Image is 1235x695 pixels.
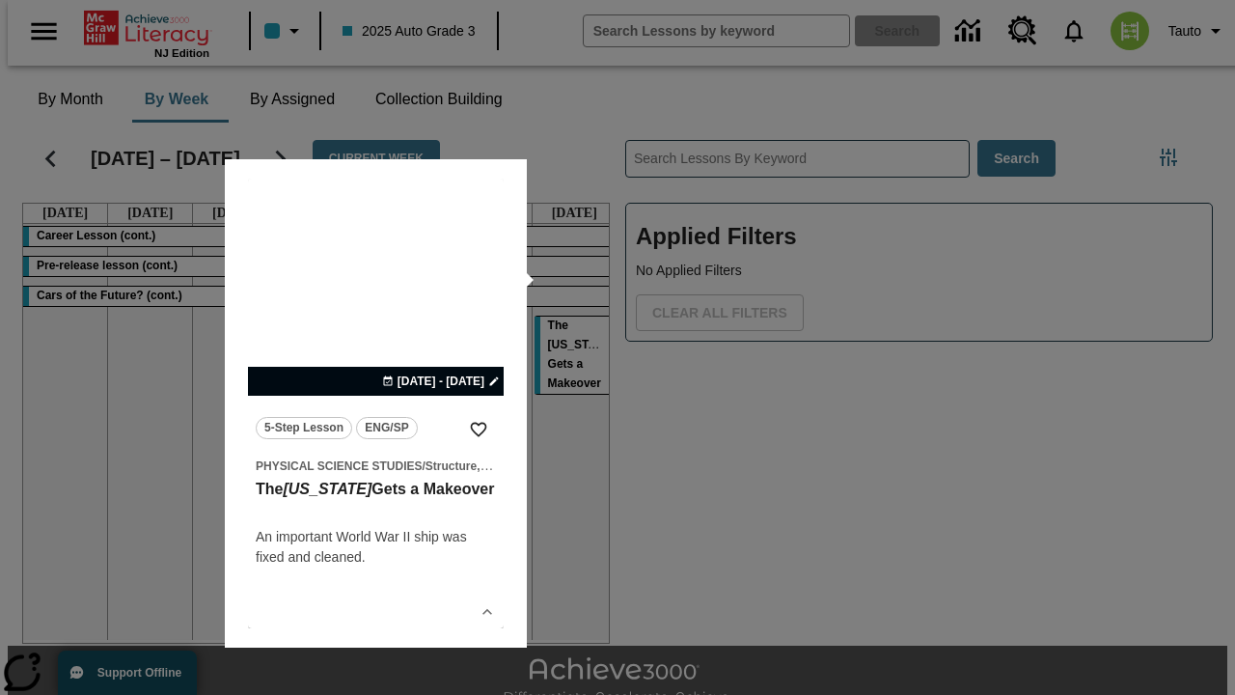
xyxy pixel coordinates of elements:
[425,459,689,473] span: Structure, Interactions, and Properties of Matter
[422,459,425,473] span: /
[461,412,496,447] button: Add to Favorites
[398,373,484,390] span: [DATE] - [DATE]
[248,179,504,628] div: lesson details
[473,598,502,626] button: Show Details
[378,373,504,390] button: Oct 12 - Oct 12 Choose Dates
[365,418,408,438] span: ENG/SP
[256,527,496,568] div: An important World War II ship was fixed and cleaned.
[256,480,496,500] h3: The <i>Missouri</i> Gets a Makeover
[264,418,343,438] span: 5-Step Lesson
[256,456,496,476] span: Topic: Physical Science Studies/Structure, Interactions, and Properties of Matter
[256,500,496,523] h4: undefined
[283,481,371,497] i: [US_STATE]
[356,417,418,439] button: ENG/SP
[256,459,422,473] span: Physical Science Studies
[256,417,352,439] button: 5-Step Lesson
